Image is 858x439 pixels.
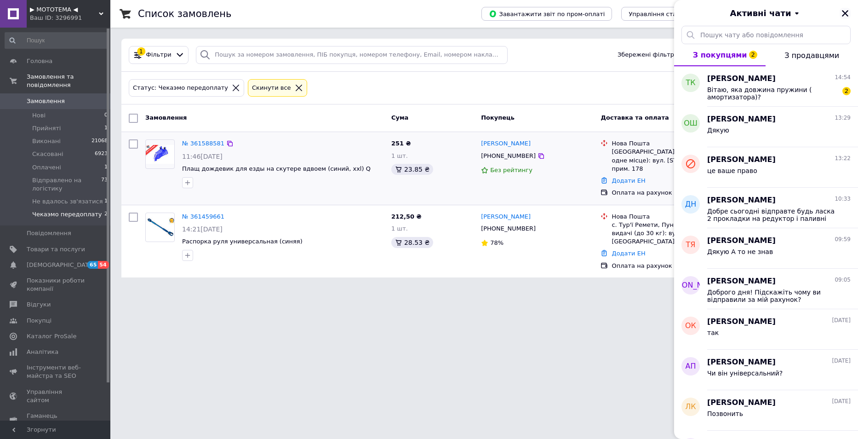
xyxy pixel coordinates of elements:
span: [DEMOGRAPHIC_DATA] [27,261,95,269]
a: Фото товару [145,213,175,242]
div: 1 [137,47,145,56]
button: ТЯ[PERSON_NAME]09:59Дякую А то не знав [674,228,858,269]
span: [PERSON_NAME] [707,276,776,287]
div: с. Тур'ї Ремети, Пункт приймання-видачі (до 30 кг): вул. [GEOGRAPHIC_DATA], 7 [612,221,737,246]
span: Не вдалось зв'язатися [32,197,103,206]
span: Дякую [707,127,729,134]
span: [PERSON_NAME] [707,195,776,206]
span: 13:29 [835,114,851,122]
div: 23.85 ₴ [391,164,433,175]
a: Фото товару [145,139,175,169]
span: [PHONE_NUMBER] [481,225,536,232]
span: Покупець [481,114,515,121]
span: Інструменти веб-майстра та SEO [27,364,85,380]
span: Скасовані [32,150,63,158]
span: Збережені фільтри: [618,51,680,59]
span: Товари та послуги [27,245,85,254]
button: Активні чати [700,7,832,19]
h1: Список замовлень [138,8,231,19]
span: Доставка та оплата [601,114,669,121]
span: Каталог ProSale [27,332,76,341]
span: 212,50 ₴ [391,213,422,220]
div: Ваш ID: 3296991 [30,14,110,22]
span: [PHONE_NUMBER] [481,152,536,159]
span: 21068 [92,137,108,145]
span: Позвонить [707,410,743,417]
span: Головна [27,57,52,65]
span: [PERSON_NAME] [707,114,776,125]
a: Распорка руля универсальная (синяя) [182,238,303,245]
span: Чи він універсальний? [707,370,783,377]
span: Дякую А то не знав [707,248,773,255]
span: Нові [32,111,46,120]
div: [GEOGRAPHIC_DATA], №11 (до 30 кг на одне місце): вул. [STREET_ADDRESS], прим. 178 [612,148,737,173]
span: Управління статусами [629,11,699,17]
span: Активні чати [730,7,791,19]
span: [DATE] [832,357,851,365]
span: 1 шт. [391,225,408,232]
div: Cкинути все [250,83,293,93]
span: [PERSON_NAME] [707,357,776,368]
span: 65 [87,261,98,269]
span: 14:21[DATE] [182,225,223,233]
span: [PERSON_NAME] [707,398,776,408]
span: [PERSON_NAME] [660,280,721,291]
a: Додати ЕН [612,177,645,184]
div: Статус: Чекаэмо передоплату [131,83,230,93]
span: Виконані [32,137,61,145]
span: Відгуки [27,300,51,309]
span: [PERSON_NAME] [707,155,776,165]
span: 2 [104,210,108,219]
span: Гаманець компанії [27,412,85,428]
button: Управління статусами [621,7,706,21]
input: Пошук чату або повідомлення [681,26,851,44]
span: Вітаю, яка довжина пружини ( амортизатора)? [707,86,838,101]
a: № 361459661 [182,213,224,220]
a: [PERSON_NAME] [481,213,531,221]
span: [PERSON_NAME] [707,74,776,84]
span: ОК [685,321,696,331]
span: так [707,329,719,336]
span: Замовлення [145,114,187,121]
span: Покупці [27,317,51,325]
div: Оплата на рахунок [612,189,737,197]
span: 0 [104,111,108,120]
button: ОК[PERSON_NAME][DATE]так [674,309,858,350]
span: 73 [101,176,108,193]
button: З продавцями [766,44,858,66]
div: Нова Пошта [612,139,737,148]
img: Фото товару [146,145,174,164]
span: Cума [391,114,408,121]
span: 10:33 [835,195,851,203]
span: Замовлення та повідомлення [27,73,110,89]
a: Додати ЕН [612,250,645,257]
span: Аналітика [27,348,58,356]
span: [PERSON_NAME] [707,236,776,246]
span: 251 ₴ [391,140,411,147]
button: [PERSON_NAME][PERSON_NAME]09:05Доброго дня! Підскажіть чому ви відправили за мій рахунок? [674,269,858,309]
span: Прийняті [32,124,61,133]
button: Завантажити звіт по пром-оплаті [481,7,612,21]
span: 09:59 [835,236,851,243]
span: 1 [104,197,108,206]
span: Фільтри [146,51,172,59]
span: Повідомлення [27,229,71,237]
span: 2 [842,87,851,95]
span: [PERSON_NAME] [707,317,776,327]
span: ТК [686,78,695,88]
span: 11:46[DATE] [182,153,223,160]
button: [PERSON_NAME]13:22це ваше право [674,147,858,188]
span: 6923 [95,150,108,158]
span: Завантажити звіт по пром-оплаті [489,10,605,18]
span: З продавцями [784,51,839,60]
span: 14:54 [835,74,851,81]
div: Оплата на рахунок [612,262,737,270]
span: 09:05 [835,276,851,284]
span: ЛК [685,402,696,412]
button: Закрити [840,8,851,19]
button: ОШ[PERSON_NAME]13:29Дякую [674,107,858,147]
span: 2 [749,51,757,59]
span: ТЯ [686,240,696,250]
span: [DATE] [832,398,851,405]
